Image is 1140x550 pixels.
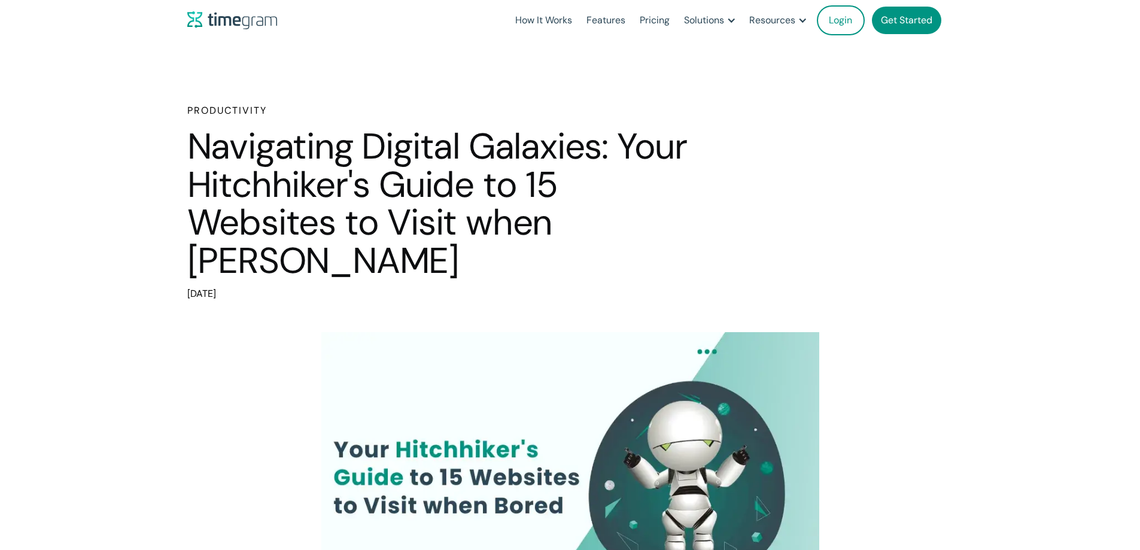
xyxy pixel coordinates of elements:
h1: Navigating Digital Galaxies: Your Hitchhiker's Guide to 15 Websites to Visit when [PERSON_NAME] [187,127,690,279]
a: Get Started [872,7,941,34]
div: Resources [749,12,795,29]
div: [DATE] [187,285,690,302]
div: Solutions [684,12,724,29]
h6: Productivity [187,104,690,118]
a: Login [817,5,865,35]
